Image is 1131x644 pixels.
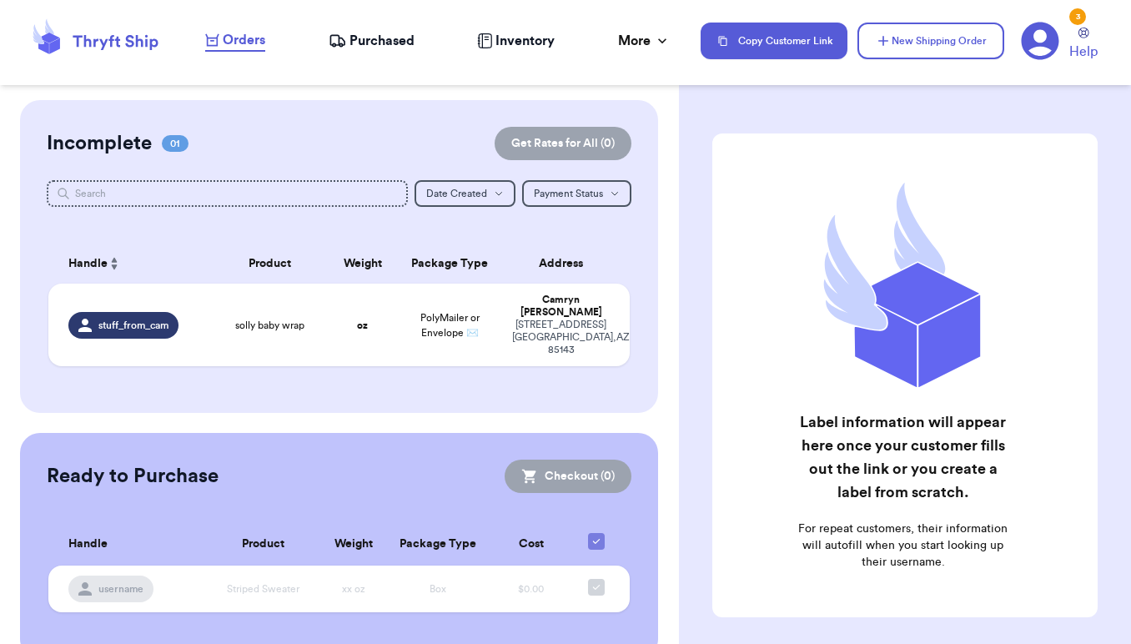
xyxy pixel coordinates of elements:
span: Orders [223,30,265,50]
span: Handle [68,536,108,553]
th: Cost [489,523,573,566]
button: Date Created [415,180,515,207]
h2: Incomplete [47,130,152,157]
span: Purchased [349,31,415,51]
span: Help [1069,42,1098,62]
h2: Label information will appear here once your customer fills out the link or you create a label fr... [797,410,1010,504]
span: username [98,582,143,596]
th: Weight [328,244,398,284]
div: [STREET_ADDRESS] [GEOGRAPHIC_DATA] , AZ 85143 [512,319,610,356]
span: Handle [68,255,108,273]
span: Inventory [495,31,555,51]
button: Sort ascending [108,254,121,274]
div: Camryn [PERSON_NAME] [512,294,610,319]
button: Checkout (0) [505,460,631,493]
th: Weight [319,523,387,566]
h2: Ready to Purchase [47,463,219,490]
span: Box [430,584,446,594]
span: Striped Sweater [227,584,299,594]
button: Get Rates for All (0) [495,127,631,160]
button: New Shipping Order [857,23,1004,59]
span: PolyMailer or Envelope ✉️ [420,313,480,338]
span: 01 [162,135,188,152]
button: Copy Customer Link [701,23,847,59]
a: Inventory [477,31,555,51]
p: For repeat customers, their information will autofill when you start looking up their username. [797,521,1010,571]
strong: oz [357,320,368,330]
a: Purchased [329,31,415,51]
th: Address [502,244,630,284]
div: 3 [1069,8,1086,25]
th: Product [207,523,319,566]
th: Product [212,244,328,284]
span: $0.00 [518,584,544,594]
span: solly baby wrap [235,319,304,332]
th: Package Type [397,244,501,284]
a: 3 [1021,22,1059,60]
span: xx oz [342,584,365,594]
th: Package Type [387,523,489,566]
a: Orders [205,30,265,52]
a: Help [1069,28,1098,62]
span: Date Created [426,189,487,199]
div: More [618,31,671,51]
span: stuff_from_cam [98,319,168,332]
button: Payment Status [522,180,631,207]
span: Payment Status [534,189,603,199]
input: Search [47,180,408,207]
